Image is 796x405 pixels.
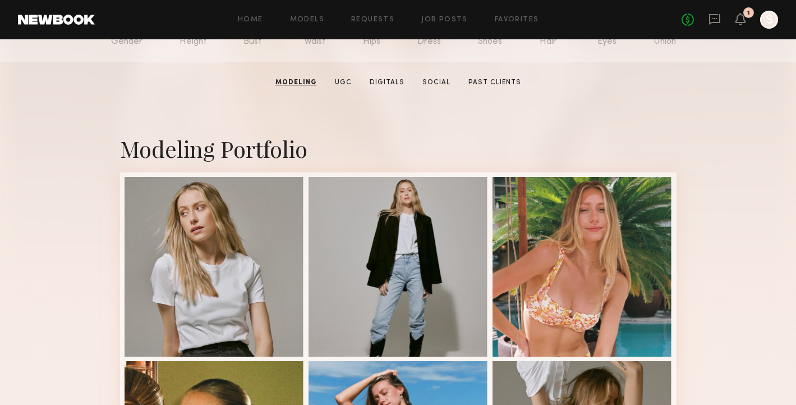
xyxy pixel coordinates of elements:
a: Past Clients [464,78,526,88]
a: Job Posts [421,16,468,24]
a: Digitals [365,78,409,88]
a: Social [418,78,455,88]
a: Models [290,16,324,24]
a: S [760,11,778,29]
a: Requests [351,16,394,24]
a: UGC [330,78,356,88]
div: 1 [747,10,750,16]
a: Favorites [495,16,539,24]
a: Home [238,16,263,24]
a: Modeling [271,78,321,88]
div: Modeling Portfolio [120,134,677,163]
